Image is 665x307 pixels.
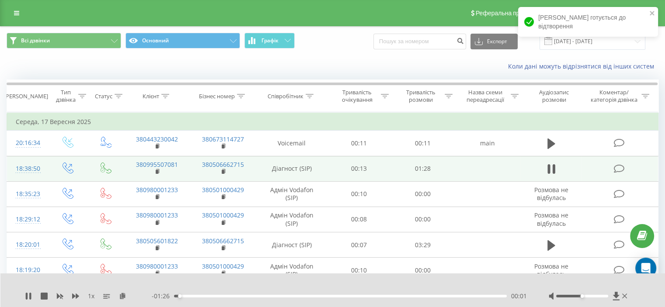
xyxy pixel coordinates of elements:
[508,62,658,70] a: Коли дані можуть відрізнятися вiд інших систем
[649,10,655,18] button: close
[327,156,391,181] td: 00:13
[518,7,658,37] div: [PERSON_NAME] готується до відтворення
[580,294,584,298] div: Accessibility label
[88,292,94,300] span: 1 x
[7,113,658,131] td: Середа, 17 Вересня 2025
[202,186,244,194] a: 380501000429
[136,135,178,143] a: 380443230042
[534,186,568,202] span: Розмова не відбулась
[136,160,178,169] a: 380995507081
[244,33,295,48] button: Графік
[261,38,279,44] span: Графік
[143,93,159,100] div: Клієнт
[327,131,391,156] td: 00:11
[136,211,178,219] a: 380980001233
[256,131,327,156] td: Voicemail
[399,89,442,103] div: Тривалість розмови
[16,236,39,253] div: 18:20:01
[391,131,454,156] td: 00:11
[95,93,112,100] div: Статус
[125,33,240,48] button: Основний
[470,34,518,49] button: Експорт
[327,207,391,232] td: 00:08
[373,34,466,49] input: Пошук за номером
[391,258,454,283] td: 00:00
[136,262,178,270] a: 380980001233
[202,160,244,169] a: 380506662715
[511,292,527,300] span: 00:01
[335,89,379,103] div: Тривалість очікування
[256,181,327,207] td: Адмін Vodafon (SIP)
[391,181,454,207] td: 00:00
[327,232,391,258] td: 00:07
[136,186,178,194] a: 380980001233
[152,292,174,300] span: - 01:26
[327,181,391,207] td: 00:10
[268,93,303,100] div: Співробітник
[21,37,50,44] span: Всі дзвінки
[463,89,508,103] div: Назва схеми переадресації
[256,232,327,258] td: Діагност (SIP)
[529,89,580,103] div: Аудіозапис розмови
[16,186,39,203] div: 18:35:23
[202,135,244,143] a: 380673114727
[55,89,76,103] div: Тип дзвінка
[391,232,454,258] td: 03:29
[534,262,568,278] span: Розмова не відбулась
[391,156,454,181] td: 01:28
[199,93,235,100] div: Бізнес номер
[454,131,520,156] td: main
[202,262,244,270] a: 380501000429
[534,211,568,227] span: Розмова не відбулась
[588,89,639,103] div: Коментар/категорія дзвінка
[256,207,327,232] td: Адмін Vodafon (SIP)
[16,262,39,279] div: 18:19:20
[16,211,39,228] div: 18:29:12
[202,211,244,219] a: 380501000429
[327,258,391,283] td: 00:10
[136,237,178,245] a: 380505601822
[16,135,39,152] div: 20:16:34
[4,93,48,100] div: [PERSON_NAME]
[202,237,244,245] a: 380506662715
[476,10,540,17] span: Реферальна програма
[16,160,39,177] div: 18:38:50
[391,207,454,232] td: 00:00
[178,294,181,298] div: Accessibility label
[635,258,656,279] div: Open Intercom Messenger
[256,156,327,181] td: Діагност (SIP)
[7,33,121,48] button: Всі дзвінки
[256,258,327,283] td: Адмін Vodafon (SIP)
